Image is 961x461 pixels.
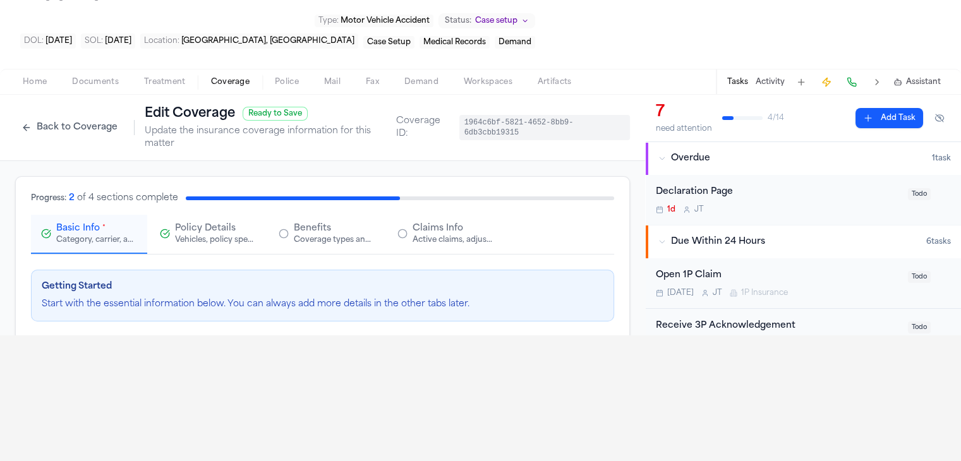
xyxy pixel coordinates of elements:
div: Open task: Declaration Page [646,175,961,225]
div: Receive 3P Acknowledgement [656,319,900,333]
button: Claims InfoActive claims, adjusters, and subrogation details [387,215,504,254]
span: Demand [404,77,438,87]
span: [GEOGRAPHIC_DATA], [GEOGRAPHIC_DATA] [181,37,354,45]
span: Coverage [211,77,250,87]
button: Edit Type: Motor Vehicle Accident [315,15,433,27]
button: Edit Location: Plymouth Township, MI [140,33,358,49]
button: Basic Info*Category, carrier, and policy holder information [31,215,147,254]
span: Basic Info [56,222,100,235]
span: Workspaces [464,77,512,87]
span: Claims Info [413,222,463,235]
span: Fax [366,77,379,87]
span: J T [694,205,704,215]
button: Add Task [792,73,810,91]
h3: Getting Started [42,280,603,293]
p: Start with the essential information below. You can always add more details in the other tabs later. [42,298,603,311]
span: 1d [667,205,675,215]
button: Change status from Case setup [438,13,535,28]
div: Open task: Receive 3P Acknowledgement [646,309,961,359]
span: Mail [324,77,341,87]
span: Demand [499,39,531,46]
button: Edit service: Case Setup [363,36,414,49]
div: Progress: [31,193,66,203]
button: Edit service: Demand [495,36,535,49]
span: [DATE] [667,288,694,298]
span: Todo [908,321,931,333]
span: Ready to Save [243,107,308,121]
span: Type : [318,17,339,25]
code: 1964c6bf-5821-4652-8bb9-6db3cbb19315 [459,115,630,140]
div: Category, carrier, and policy holder information [56,235,137,245]
div: Open 1P Claim [656,268,900,283]
div: of [77,192,86,205]
span: Todo [908,271,931,283]
span: Police [275,77,299,87]
span: Coverage ID: [396,115,454,140]
div: Active claims, adjusters, and subrogation details [413,235,493,245]
button: Overdue1task [646,142,961,175]
div: Coverage types and limits [294,235,375,245]
button: BenefitsCoverage types and limits [269,215,385,254]
button: Add Task [855,108,923,128]
span: Policy Details [175,222,236,235]
button: Edit DOL: 2025-08-24 [20,33,76,49]
button: Hide completed tasks (⌘⇧H) [928,108,951,128]
button: Edit service: Medical Records [420,36,490,49]
span: Assistant [906,77,941,87]
span: J T [713,288,722,298]
span: Due Within 24 Hours [671,236,765,248]
button: Create Immediate Task [818,73,835,91]
span: Todo [908,188,931,200]
button: Due Within 24 Hours6tasks [646,225,961,258]
p: Update the insurance coverage information for this matter [145,125,396,150]
span: Artifacts [538,77,572,87]
button: Policy DetailsVehicles, policy specifics, and additional details [150,215,266,254]
span: Case setup [475,16,517,26]
div: 7 [656,102,712,123]
button: Make a Call [843,73,861,91]
span: Benefits [294,222,331,235]
span: Home [23,77,47,87]
div: Declaration Page [656,185,900,200]
span: SOL : [85,37,103,45]
button: Activity [756,77,785,87]
span: Medical Records [423,39,486,46]
span: 6 task s [926,237,951,247]
div: 2 [69,192,75,205]
span: Case Setup [367,39,411,46]
button: Back to Coverage [15,117,124,138]
span: Location : [144,37,179,45]
button: Tasks [727,77,748,87]
div: Vehicles, policy specifics, and additional details [175,235,256,245]
span: 1 task [932,153,951,164]
span: [DATE] [45,37,72,45]
span: Motor Vehicle Accident [341,17,430,25]
span: Treatment [144,77,186,87]
span: [DATE] [105,37,131,45]
button: Assistant [893,77,941,87]
div: 4 [88,192,94,205]
div: sections complete [97,192,178,205]
button: Edit SOL: 2028-08-24 [81,33,135,49]
span: Documents [72,77,119,87]
span: 4 / 14 [768,113,784,123]
h1: Edit Coverage [145,105,235,123]
div: Open task: Open 1P Claim [646,258,961,309]
span: Overdue [671,152,710,165]
span: Status: [445,16,471,26]
span: 1P Insurance [741,288,788,298]
div: need attention [656,124,712,134]
span: DOL : [24,37,44,45]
